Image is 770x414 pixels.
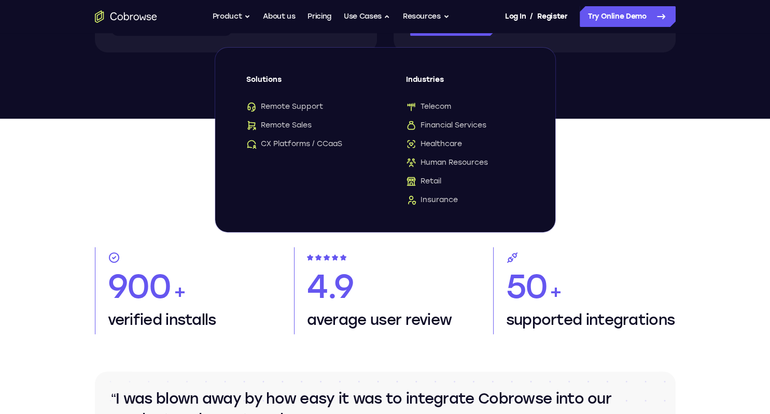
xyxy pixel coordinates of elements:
[246,120,312,131] span: Remote Sales
[403,6,450,27] button: Resources
[246,102,323,112] span: Remote Support
[246,102,365,112] a: Remote SupportRemote Support
[537,6,567,27] a: Register
[406,120,416,131] img: Financial Services
[108,266,171,306] span: 900
[406,158,488,168] span: Human Resources
[406,102,524,112] a: TelecomTelecom
[95,185,676,210] h2: Cobrowse in numbers
[246,139,342,149] span: CX Platforms / CCaaS
[406,120,486,131] span: Financial Services
[174,280,186,303] span: +
[406,195,458,205] span: Insurance
[406,102,451,112] span: Telecom
[406,102,416,112] img: Telecom
[530,10,533,23] span: /
[506,309,676,330] p: supported integrations
[406,176,416,187] img: Retail
[246,102,257,112] img: Remote Support
[406,195,416,205] img: Insurance
[246,139,257,149] img: CX Platforms / CCaaS
[307,266,354,306] span: 4.9
[307,6,331,27] a: Pricing
[580,6,676,27] a: Try Online Demo
[246,120,257,131] img: Remote Sales
[108,309,277,330] p: verified installs
[406,195,524,205] a: InsuranceInsurance
[406,139,416,149] img: Healthcare
[95,10,157,23] a: Go to the home page
[406,158,524,168] a: Human ResourcesHuman Resources
[406,139,462,149] span: Healthcare
[344,6,390,27] button: Use Cases
[406,176,441,187] span: Retail
[406,120,524,131] a: Financial ServicesFinancial Services
[406,158,416,168] img: Human Resources
[246,75,365,93] span: Solutions
[406,139,524,149] a: HealthcareHealthcare
[263,6,295,27] a: About us
[406,75,524,93] span: Industries
[246,139,365,149] a: CX Platforms / CCaaSCX Platforms / CCaaS
[550,280,562,303] span: +
[213,6,251,27] button: Product
[406,176,524,187] a: RetailRetail
[307,309,477,330] p: average user review
[505,6,526,27] a: Log In
[246,120,365,131] a: Remote SalesRemote Sales
[506,266,548,306] span: 50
